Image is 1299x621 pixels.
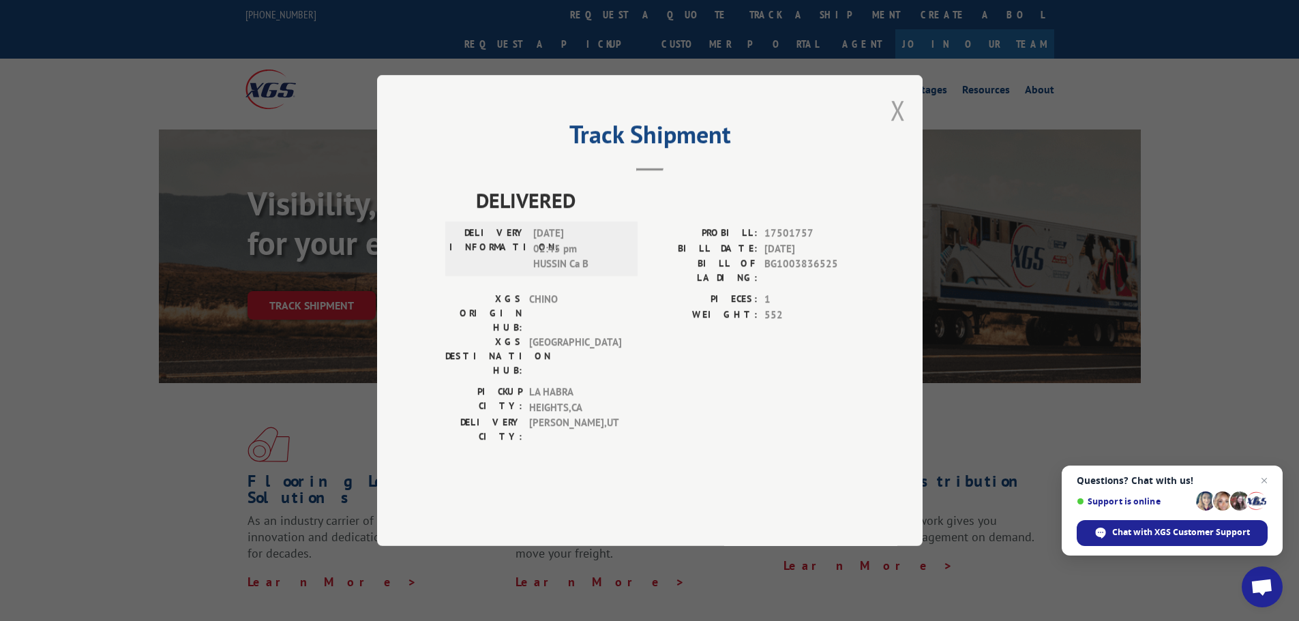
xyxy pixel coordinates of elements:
[764,241,854,257] span: [DATE]
[533,226,625,272] span: [DATE] 02:45 pm HUSSIN Ca B
[764,292,854,307] span: 1
[650,256,758,285] label: BILL OF LADING:
[764,226,854,241] span: 17501757
[445,415,522,444] label: DELIVERY CITY:
[650,292,758,307] label: PIECES:
[445,292,522,335] label: XGS ORIGIN HUB:
[650,226,758,241] label: PROBILL:
[764,307,854,323] span: 552
[1242,566,1283,607] a: Open chat
[1077,520,1268,546] span: Chat with XGS Customer Support
[1077,475,1268,486] span: Questions? Chat with us!
[891,92,906,128] button: Close modal
[1077,496,1191,506] span: Support is online
[445,125,854,151] h2: Track Shipment
[650,241,758,257] label: BILL DATE:
[529,292,621,335] span: CHINO
[449,226,526,272] label: DELIVERY INFORMATION:
[529,415,621,444] span: [PERSON_NAME] , UT
[445,335,522,378] label: XGS DESTINATION HUB:
[476,185,854,215] span: DELIVERED
[764,256,854,285] span: BG1003836525
[1112,526,1250,539] span: Chat with XGS Customer Support
[445,384,522,415] label: PICKUP CITY:
[529,384,621,415] span: LA HABRA HEIGHTS , CA
[529,335,621,378] span: [GEOGRAPHIC_DATA]
[650,307,758,323] label: WEIGHT:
